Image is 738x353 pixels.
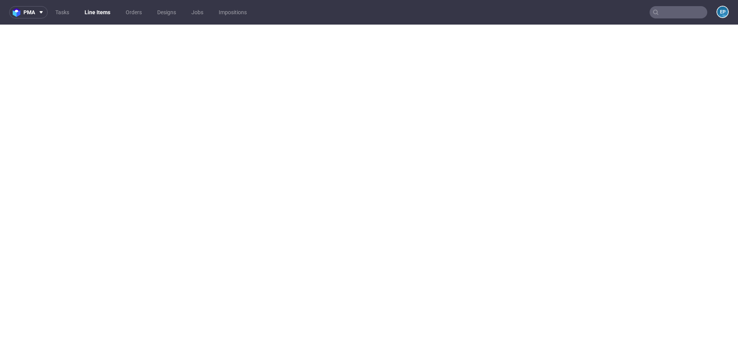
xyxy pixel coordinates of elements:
img: logo [13,8,23,17]
a: Designs [153,6,181,18]
a: Impositions [214,6,251,18]
span: pma [23,10,35,15]
a: Line Items [80,6,115,18]
a: Orders [121,6,146,18]
button: pma [9,6,48,18]
figcaption: EP [717,7,728,17]
a: Jobs [187,6,208,18]
a: Tasks [51,6,74,18]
